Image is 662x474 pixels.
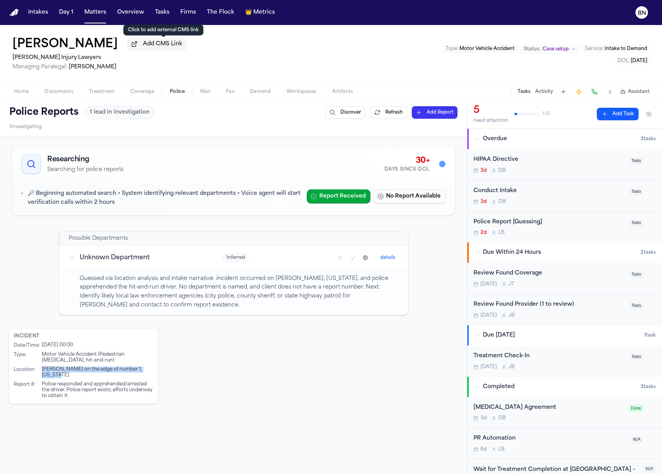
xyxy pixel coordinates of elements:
button: Edit Type: Motor Vehicle Accident [443,45,517,53]
div: Days Since DOL [384,166,430,173]
div: Open task: Retainer Agreement [467,397,662,428]
div: [MEDICAL_DATA] Agreement [473,403,624,412]
span: Home [14,89,29,95]
div: 5 [473,104,508,117]
button: Mark as confirmed [347,252,358,263]
button: Assistant [620,89,650,95]
span: Workspaces [287,89,317,95]
span: 3d [480,415,487,421]
span: Treatment [89,89,115,95]
button: details [377,253,399,262]
span: Fax [226,89,234,95]
div: [PERSON_NAME] on the edge of number 1, [US_STATE] [42,367,153,378]
span: Motor Vehicle Accident [459,46,514,51]
p: 🔎 Beginning automated search • System identifying relevant departments • Voice agent will start v... [28,189,301,207]
button: Edit matter name [12,37,118,52]
span: Service : [585,46,603,51]
button: Mark as no report [335,252,346,263]
span: 3d [480,199,487,205]
span: Case setup [543,46,569,52]
span: [DATE] [480,364,497,370]
div: Incident [14,333,153,339]
div: Police Report [Guessing] [473,218,625,227]
h2: Researching [47,154,124,165]
div: Open task: PR Automation [467,428,662,459]
h1: Police Reports [9,106,78,119]
button: Due [DATE]1task [467,325,662,346]
span: Overdue [483,135,507,143]
span: 6d [480,446,487,453]
span: [DATE] [480,281,497,287]
div: 30+ [384,155,430,166]
div: Conduct Intake [473,187,625,196]
button: Tasks [152,5,173,20]
div: Location : [14,367,39,378]
button: Discover [325,106,365,119]
div: Open task: Police Report [Guessing] [467,212,662,242]
button: Overview [114,5,147,20]
span: J B [509,312,515,319]
button: crownMetrics [242,5,278,20]
button: No Report Available [374,189,445,203]
span: DOL : [618,59,630,63]
span: Todo [629,157,643,165]
span: 1 investigating [9,124,42,130]
button: Matters [81,5,109,20]
span: Intake to Demand [605,46,647,51]
span: Documents [44,89,73,95]
div: [DATE] 00:00 [42,342,73,349]
p: Searching for police reports [47,166,124,174]
button: Firms [177,5,199,20]
span: 1 / 9 [543,111,550,117]
button: Edit Service: Intake to Demand [583,45,650,53]
span: N/A [643,465,656,473]
h2: Possible Departments [69,235,128,242]
span: Add CMS Link [143,40,182,48]
button: Add Task [558,86,569,97]
span: J T [509,281,514,287]
button: Mark as received [360,252,371,263]
span: L B [498,446,505,453]
h3: Unknown Department [80,253,205,262]
div: Open task: Treatment Check-In [467,346,662,376]
span: 3 task s [641,136,656,142]
button: Add CMS Link [127,38,186,50]
span: 3 task s [641,384,656,390]
button: Make a Call [589,86,600,97]
span: D B [498,199,506,205]
span: Assistant [628,89,650,95]
span: [DATE] [480,312,497,319]
span: 3d [480,168,487,174]
button: Add Report [412,106,457,119]
span: L B [498,230,505,236]
button: Edit DOL: 2024-09-23 [615,57,650,65]
button: Day 1 [56,5,77,20]
span: Artifacts [332,89,353,95]
span: Mail [200,89,210,95]
span: Coverage [130,89,154,95]
span: [PERSON_NAME] [69,64,116,70]
span: [DATE] [631,59,647,63]
button: The Flock [204,5,237,20]
div: PR Automation [473,434,626,443]
span: Demand [250,89,271,95]
div: Open task: HIPAA Directive [467,149,662,180]
button: Report Received [307,189,370,203]
div: Review Found Provider (1 to review) [473,300,625,309]
span: Todo [629,219,643,227]
div: Treatment Check-In [473,352,625,361]
span: D B [498,168,506,174]
span: Completed [483,383,514,391]
img: Finch Logo [9,9,19,16]
span: Todo [629,188,643,196]
span: Type : [446,46,458,51]
button: Intakes [25,5,51,20]
span: D B [498,415,506,421]
button: Completed3tasks [467,377,662,397]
